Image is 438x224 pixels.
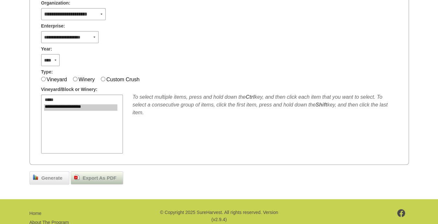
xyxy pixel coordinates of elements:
span: Export As PDF [79,174,120,182]
b: Shift [315,102,327,107]
span: Generate [38,174,66,182]
label: Vineyard [47,77,67,82]
a: Export As PDF [71,171,123,185]
label: Winery [78,77,95,82]
span: Year: [41,46,52,52]
span: Type: [41,69,53,75]
a: Generate [30,171,69,185]
span: Vineyard/Block or Winery: [41,86,98,93]
b: Ctrl [245,94,255,100]
span: Enterprise: [41,23,65,29]
p: © Copyright 2025 SureHarvest. All rights reserved. Version (v2.9.4) [159,209,279,223]
div: To select multiple items, press and hold down the key, and then click each item that you want to ... [133,93,397,117]
img: footer-facebook.png [397,209,405,217]
label: Custom Crush [106,77,139,82]
img: chart_bar.png [33,174,38,180]
a: Home [30,211,41,216]
img: doc_pdf.png [74,174,79,180]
